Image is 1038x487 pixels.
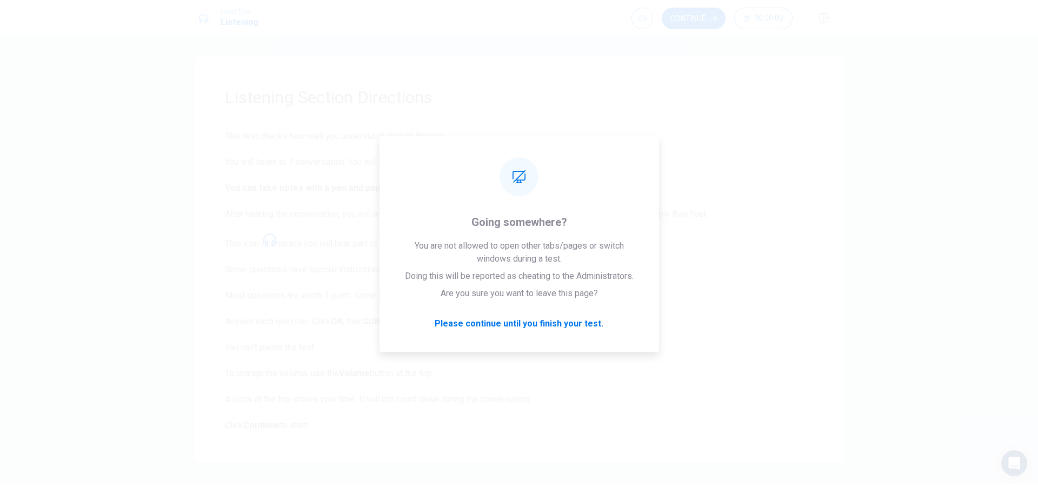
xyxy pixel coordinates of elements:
span: This test checks how well you understand spoken English. You will listen to 1 conversation. You w... [225,130,813,432]
strong: Volume [339,368,370,378]
div: Open Intercom Messenger [1001,450,1027,476]
strong: OK [331,316,343,326]
button: 00:10:00 [734,8,793,29]
h1: Listening [221,16,258,29]
strong: SUBMIT [363,316,395,326]
span: 00:10:00 [754,14,783,23]
button: Continue [662,8,726,29]
strong: one [420,157,436,167]
h1: Listening Section Directions [225,86,813,108]
strong: Continue [243,420,280,430]
span: Level Test [221,8,258,16]
b: You can take notes with a pen and paper. Your notes will not be graded. [225,183,515,193]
